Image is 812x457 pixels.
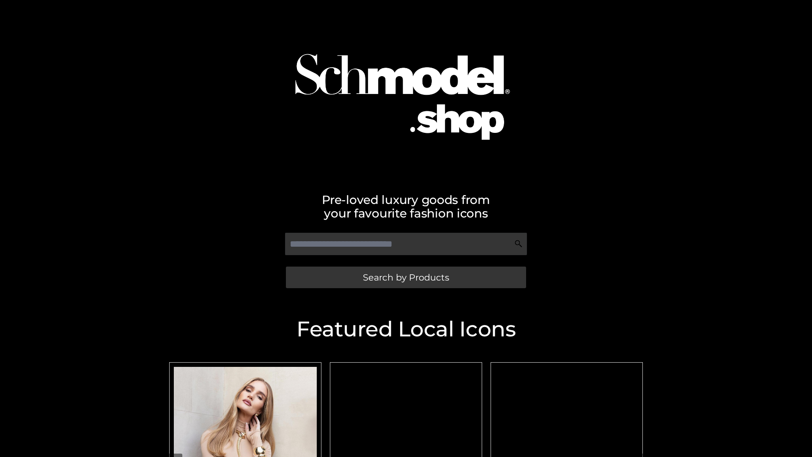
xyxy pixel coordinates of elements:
h2: Pre-loved luxury goods from your favourite fashion icons [165,193,647,220]
img: Search Icon [514,240,523,248]
span: Search by Products [363,273,449,282]
a: Search by Products [286,267,526,288]
h2: Featured Local Icons​ [165,319,647,340]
